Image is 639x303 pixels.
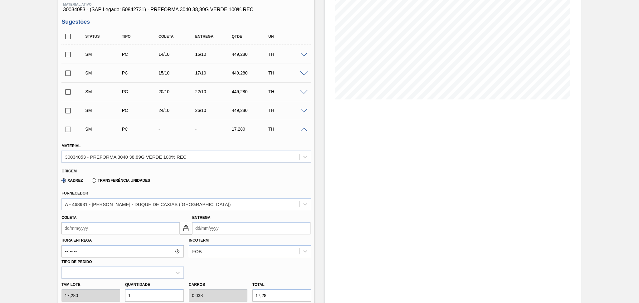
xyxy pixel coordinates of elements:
[61,144,80,148] label: Material
[61,260,92,264] label: Tipo de pedido
[157,108,198,113] div: 24/10/2025
[120,70,162,75] div: Pedido de Compra
[192,215,211,220] label: Entrega
[230,89,271,94] div: 449,280
[84,52,125,57] div: Sugestão Manual
[84,89,125,94] div: Sugestão Manual
[267,127,308,132] div: TH
[63,7,309,12] span: 30034053 - (SAP Legado: 50842731) - PREFORMA 3040 38,89G VERDE 100% REC
[193,127,235,132] div: -
[61,222,180,234] input: dd/mm/yyyy
[267,52,308,57] div: TH
[157,127,198,132] div: -
[61,215,76,220] label: Coleta
[61,169,77,173] label: Origem
[193,89,235,94] div: 22/10/2025
[120,34,162,39] div: Tipo
[192,222,310,234] input: dd/mm/yyyy
[84,108,125,113] div: Sugestão Manual
[189,282,205,287] label: Carros
[61,19,311,25] h3: Sugestões
[230,127,271,132] div: 17,280
[120,89,162,94] div: Pedido de Compra
[125,282,150,287] label: Quantidade
[61,236,184,245] label: Hora Entrega
[84,70,125,75] div: Sugestão Manual
[193,34,235,39] div: Entrega
[63,2,309,6] span: Material ativo
[157,89,198,94] div: 20/10/2025
[267,108,308,113] div: TH
[193,70,235,75] div: 17/10/2025
[252,282,265,287] label: Total
[267,89,308,94] div: TH
[61,280,120,289] label: Tam lote
[192,249,202,254] div: FOB
[180,222,192,234] button: locked
[120,127,162,132] div: Pedido de Compra
[61,191,88,195] label: Fornecedor
[65,154,186,159] div: 30034053 - PREFORMA 3040 38,89G VERDE 100% REC
[120,52,162,57] div: Pedido de Compra
[230,34,271,39] div: Qtde
[267,70,308,75] div: TH
[230,52,271,57] div: 449,280
[61,178,83,183] label: Xadrez
[193,52,235,57] div: 16/10/2025
[84,34,125,39] div: Status
[189,238,209,243] label: Incoterm
[157,70,198,75] div: 15/10/2025
[267,34,308,39] div: UN
[157,34,198,39] div: Coleta
[193,108,235,113] div: 26/10/2025
[92,178,150,183] label: Transferência Unidades
[182,224,190,232] img: locked
[120,108,162,113] div: Pedido de Compra
[230,108,271,113] div: 449,280
[157,52,198,57] div: 14/10/2025
[65,201,231,207] div: A - 468931 - [PERSON_NAME] - DUQUE DE CAXIAS ([GEOGRAPHIC_DATA])
[230,70,271,75] div: 449,280
[84,127,125,132] div: Sugestão Manual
